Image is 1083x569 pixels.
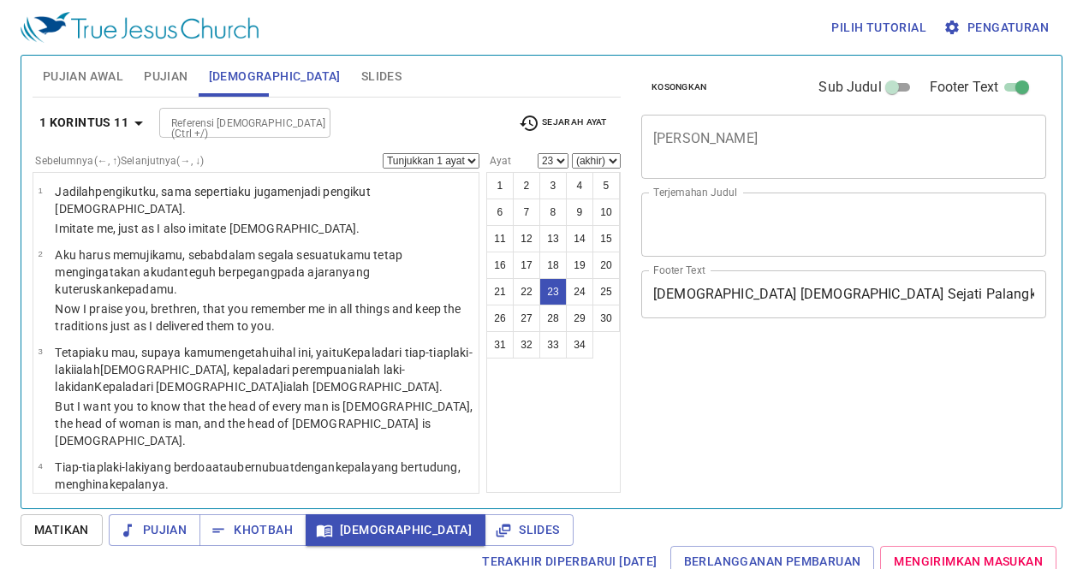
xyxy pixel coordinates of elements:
[513,305,540,332] button: 27
[55,460,460,491] wg2228: bernubuat
[361,66,402,87] span: Slides
[55,346,472,394] wg3754: Kepala
[592,252,620,279] button: 20
[55,363,443,394] wg5547: , kepala
[592,199,620,226] button: 10
[566,252,593,279] button: 19
[21,514,103,546] button: Matikan
[319,519,472,541] span: [DEMOGRAPHIC_DATA]
[174,282,177,296] wg5213: .
[55,460,460,491] wg435: yang berdoa
[38,347,42,356] span: 3
[55,248,402,296] wg5209: , sebab
[486,199,514,226] button: 6
[55,300,473,335] p: Now I praise you, brethren, that you remember me in all things and keep the traditions just as I ...
[831,17,926,39] span: Pilih tutorial
[132,380,443,394] wg2776: dari [DEMOGRAPHIC_DATA]
[652,80,707,95] span: Kosongkan
[55,265,370,296] wg3450: dan
[209,66,341,87] span: [DEMOGRAPHIC_DATA]
[55,346,472,394] wg5209: mengetahui
[566,305,593,332] button: 29
[539,252,567,279] button: 18
[592,278,620,305] button: 25
[498,519,559,541] span: Slides
[55,265,370,296] wg3415: akan aku
[592,305,620,332] button: 30
[55,459,473,493] p: Tiap-tiap
[566,278,593,305] button: 24
[486,278,514,305] button: 21
[199,514,306,546] button: Khotbah
[38,186,42,195] span: 1
[165,477,169,491] wg846: .
[947,17,1049,39] span: Pengaturan
[513,252,540,279] button: 17
[55,363,443,394] wg435: ialah
[213,519,293,541] span: Khotbah
[94,380,443,394] wg1161: Kepala
[306,514,485,546] button: [DEMOGRAPHIC_DATA]
[592,172,620,199] button: 5
[566,199,593,226] button: 9
[539,278,567,305] button: 23
[164,113,297,133] input: Type Bible Reference
[33,107,156,139] button: 1 Korintus 11
[824,12,933,44] button: Pilih tutorial
[55,183,473,217] p: Jadilah
[55,460,460,491] wg3956: laki-laki
[55,220,473,237] p: Imitate me, just as I also imitate [DEMOGRAPHIC_DATA].
[641,77,717,98] button: Kosongkan
[513,199,540,226] button: 7
[539,172,567,199] button: 3
[34,519,89,541] span: Matikan
[513,172,540,199] button: 2
[182,202,186,216] wg5547: .
[566,172,593,199] button: 4
[55,346,472,394] wg2309: , supaya kamu
[55,265,370,296] wg2532: teguh berpegang
[116,282,177,296] wg3860: kepadamu
[55,346,472,394] wg1161: aku mau
[566,225,593,252] button: 14
[39,112,128,133] b: 1 Korintus 11
[592,225,620,252] button: 15
[486,156,511,166] label: Ayat
[486,331,514,359] button: 31
[55,248,402,296] wg3754: dalam segala sesuatu
[110,477,170,491] wg2617: kepalanya
[35,156,204,166] label: Sebelumnya (←, ↑) Selanjutnya (→, ↓)
[940,12,1056,44] button: Pengaturan
[486,172,514,199] button: 1
[21,12,259,43] img: True Jesus Church
[55,346,472,394] wg1492: hal ini, yaitu
[486,252,514,279] button: 16
[539,305,567,332] button: 28
[634,336,967,507] iframe: from-child
[439,380,443,394] wg2316: .
[43,66,123,87] span: Pujian Awal
[486,225,514,252] button: 11
[144,66,187,87] span: Pujian
[55,185,370,216] wg3450: , sama seperti
[55,363,443,394] wg1510: [DEMOGRAPHIC_DATA]
[513,225,540,252] button: 12
[74,380,443,394] wg435: dan
[55,346,472,394] wg3956: laki-laki
[509,110,617,136] button: Sejarah Ayat
[122,519,187,541] span: Pujian
[539,225,567,252] button: 13
[38,249,42,258] span: 2
[519,113,607,133] span: Sejarah Ayat
[38,461,42,471] span: 4
[566,331,593,359] button: 34
[55,248,402,296] wg3956: kamu tetap mengingat
[55,346,472,394] wg2776: dari tiap-tiap
[55,246,473,298] p: Aku harus memuji
[486,305,514,332] button: 26
[55,460,460,491] wg4336: atau
[513,278,540,305] button: 22
[55,398,473,449] p: But I want you to know that the head of every man is [DEMOGRAPHIC_DATA], the head of woman is man...
[55,344,473,395] p: Tetapi
[109,514,200,546] button: Pujian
